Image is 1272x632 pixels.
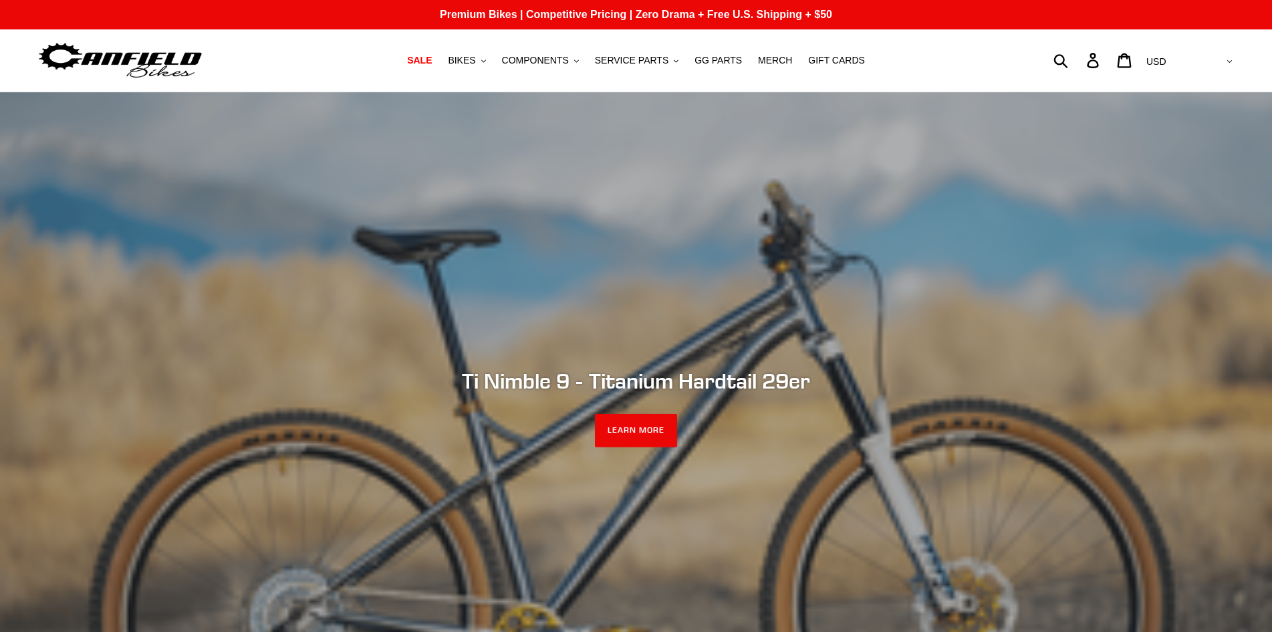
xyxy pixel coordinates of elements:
[37,39,204,82] img: Canfield Bikes
[688,51,749,70] a: GG PARTS
[400,51,438,70] a: SALE
[502,55,569,66] span: COMPONENTS
[758,55,792,66] span: MERCH
[441,51,492,70] button: BIKES
[801,51,872,70] a: GIFT CARDS
[448,55,475,66] span: BIKES
[272,368,1001,394] h2: Ti Nimble 9 - Titanium Hardtail 29er
[595,414,677,447] a: LEARN MORE
[495,51,586,70] button: COMPONENTS
[1061,45,1095,75] input: Search
[595,55,668,66] span: SERVICE PARTS
[751,51,799,70] a: MERCH
[808,55,865,66] span: GIFT CARDS
[694,55,742,66] span: GG PARTS
[588,51,685,70] button: SERVICE PARTS
[407,55,432,66] span: SALE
